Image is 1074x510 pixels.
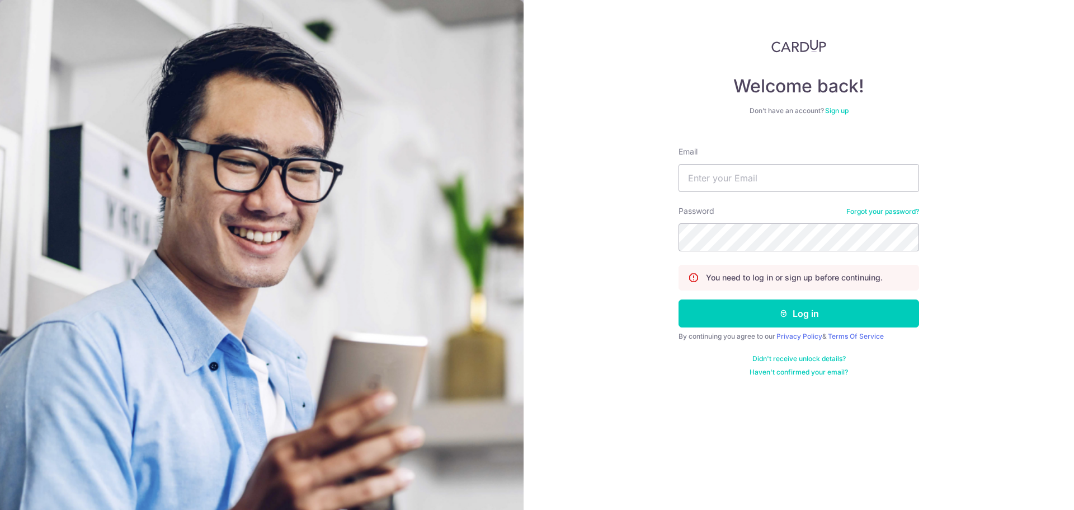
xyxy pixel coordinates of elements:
p: You need to log in or sign up before continuing. [706,272,883,283]
label: Email [679,146,698,157]
button: Log in [679,300,919,327]
a: Didn't receive unlock details? [752,354,846,363]
img: CardUp Logo [771,39,826,53]
a: Privacy Policy [776,332,822,340]
input: Enter your Email [679,164,919,192]
h4: Welcome back! [679,75,919,97]
label: Password [679,205,714,217]
a: Terms Of Service [828,332,884,340]
a: Sign up [825,106,849,115]
a: Haven't confirmed your email? [750,368,848,377]
a: Forgot your password? [846,207,919,216]
div: By continuing you agree to our & [679,332,919,341]
div: Don’t have an account? [679,106,919,115]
